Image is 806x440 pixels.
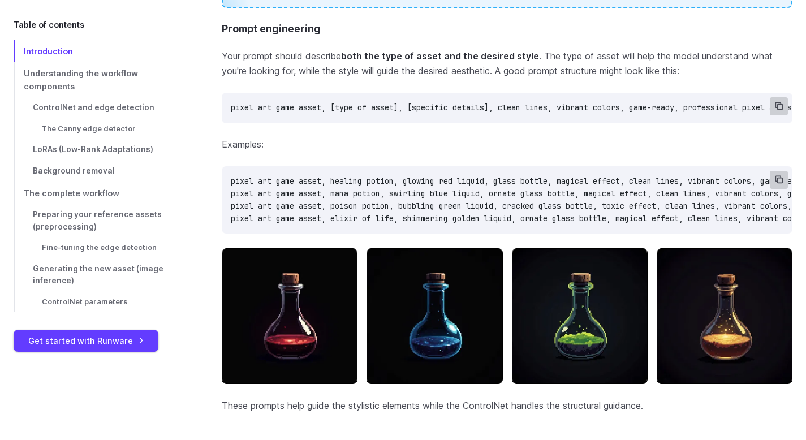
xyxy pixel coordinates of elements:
span: Understanding the workflow components [24,68,138,91]
a: Background removal [14,161,186,182]
button: Copy [770,97,788,115]
span: Table of contents [14,18,84,31]
a: The complete workflow [14,182,186,204]
a: LoRAs (Low-Rank Adaptations) [14,139,186,161]
a: Understanding the workflow components [14,62,186,97]
span: The complete workflow [24,188,119,198]
p: These prompts help guide the stylistic elements while the ControlNet handles the structural guida... [222,399,792,413]
a: Fine-tuning the edge detection [14,238,186,258]
span: The Canny edge detector [42,124,136,133]
a: ControlNet and edge detection [14,97,186,119]
span: Fine-tuning the edge detection [42,243,157,252]
span: ControlNet and edge detection [33,103,154,112]
a: Get started with Runware [14,330,158,352]
span: Introduction [24,46,73,56]
button: Copy [770,171,788,189]
span: Generating the new asset (image inference) [33,264,163,286]
a: Generating the new asset (image inference) [14,258,186,292]
span: Background removal [33,166,115,175]
p: Your prompt should describe . The type of asset will help the model understand what you're lookin... [222,49,792,78]
a: Preparing your reference assets (preprocessing) [14,204,186,238]
a: Introduction [14,40,186,62]
p: Examples: [222,137,792,152]
img: pixel art game asset, elixir of life, shimmering golden liquid, ornate glass bottle, magical effe... [657,248,792,384]
span: Preparing your reference assets (preprocessing) [33,210,162,231]
a: The Canny edge detector [14,119,186,139]
a: Prompt engineering [222,23,321,34]
img: pixel art game asset, poison potion, bubbling green liquid, cracked glass bottle, toxic effect, c... [512,248,648,384]
span: LoRAs (Low-Rank Adaptations) [33,145,153,154]
strong: both the type of asset and the desired style [341,50,539,62]
img: pixel art game asset, mana potion, swirling blue liquid, ornate glass bottle, magical effect, cle... [367,248,502,384]
a: ControlNet parameters [14,292,186,312]
img: pixel art game asset, healing potion, glowing liquid, glass bottle, magical effect, clean lines, ... [222,248,357,384]
span: ControlNet parameters [42,297,127,306]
